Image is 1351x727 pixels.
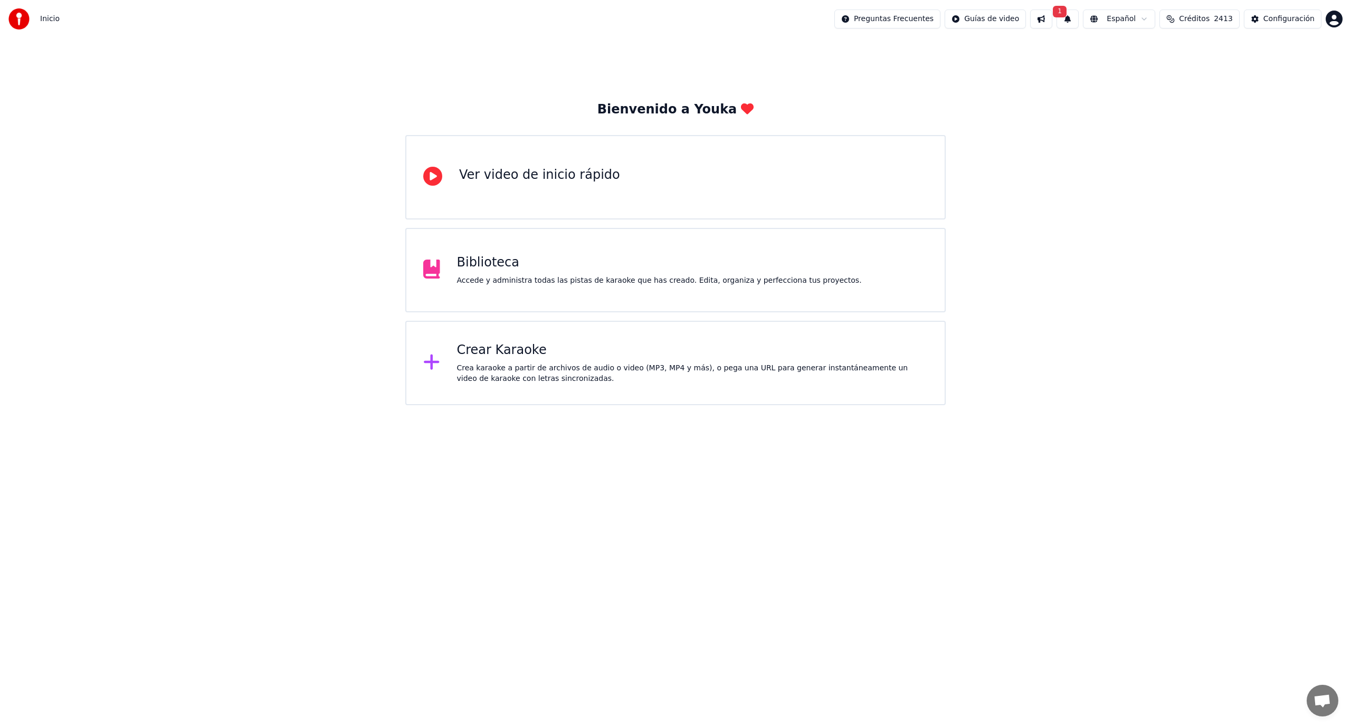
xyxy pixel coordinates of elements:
[1179,14,1210,24] span: Créditos
[457,275,862,286] div: Accede y administra todas las pistas de karaoke que has creado. Edita, organiza y perfecciona tus...
[457,254,862,271] div: Biblioteca
[834,9,940,28] button: Preguntas Frecuentes
[40,14,60,24] span: Inicio
[457,363,928,384] div: Crea karaoke a partir de archivos de audio o video (MP3, MP4 y más), o pega una URL para generar ...
[1244,9,1321,28] button: Configuración
[457,342,928,359] div: Crear Karaoke
[1053,6,1067,17] span: 1
[8,8,30,30] img: youka
[945,9,1026,28] button: Guías de video
[1214,14,1233,24] span: 2413
[597,101,754,118] div: Bienvenido a Youka
[40,14,60,24] nav: breadcrumb
[1263,14,1315,24] div: Configuración
[1307,685,1338,716] div: Chat abierto
[459,167,620,184] div: Ver video de inicio rápido
[1159,9,1240,28] button: Créditos2413
[1057,9,1079,28] button: 1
